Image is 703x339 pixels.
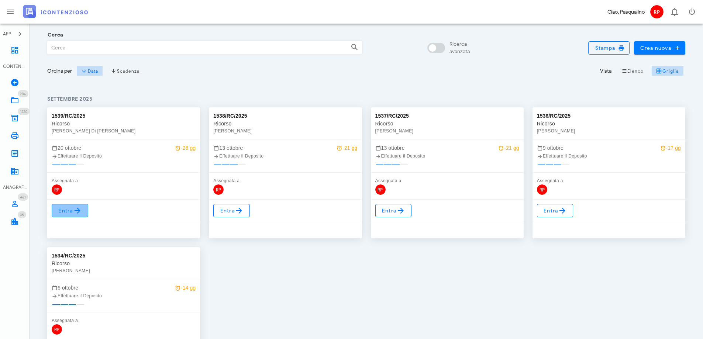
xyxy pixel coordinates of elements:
[537,184,547,195] span: RP
[52,120,196,127] div: Ricorso
[656,68,679,74] span: Griglia
[375,144,519,152] div: 13 ottobre
[375,112,409,120] div: 1537/RC/2025
[175,284,196,292] div: -14 gg
[52,152,196,160] div: Effettuare il Deposito
[52,177,196,184] div: Assegnata a
[213,177,357,184] div: Assegnata a
[660,144,681,152] div: -17 gg
[621,68,644,74] span: Elenco
[20,195,26,200] span: 461
[52,284,196,292] div: 6 ottobre
[20,212,24,217] span: 35
[81,68,98,74] span: Data
[588,41,630,55] button: Stampa
[537,204,573,217] a: Entra
[537,120,681,127] div: Ricorso
[595,45,623,51] span: Stampa
[375,120,519,127] div: Ricorso
[634,41,685,55] button: Crea nuova
[607,8,645,16] div: Ciao, Pasqualino
[52,252,86,260] div: 1534/RC/2025
[537,152,681,160] div: Effettuare il Deposito
[18,193,28,201] span: Distintivo
[52,324,62,335] span: RP
[375,204,412,217] a: Entra
[52,292,196,300] div: Effettuare il Deposito
[47,95,685,103] h4: settembre 2025
[537,144,681,152] div: 9 ottobre
[382,206,406,215] span: Entra
[20,91,26,96] span: 286
[76,66,103,76] button: Data
[47,67,72,75] div: Ordina per
[48,41,345,54] input: Cerca
[175,144,196,152] div: -28 gg
[375,184,386,195] span: RP
[111,68,140,74] span: Scadenza
[648,3,665,21] button: RP
[616,66,648,76] button: Elenco
[498,144,519,152] div: -21 gg
[52,260,196,267] div: Ricorso
[375,127,519,135] div: [PERSON_NAME]
[337,144,357,152] div: -21 gg
[213,144,357,152] div: 13 ottobre
[600,67,611,75] div: Vista
[652,66,684,76] button: Griglia
[640,45,679,51] span: Crea nuova
[537,177,681,184] div: Assegnata a
[18,108,30,115] span: Distintivo
[106,66,145,76] button: Scadenza
[52,144,196,152] div: 20 ottobre
[52,317,196,324] div: Assegnata a
[52,204,88,217] a: Entra
[543,206,567,215] span: Entra
[650,5,664,18] span: RP
[375,177,519,184] div: Assegnata a
[52,127,196,135] div: [PERSON_NAME] Di [PERSON_NAME]
[18,90,28,97] span: Distintivo
[537,127,681,135] div: [PERSON_NAME]
[3,184,27,191] div: ANAGRAFICA
[220,206,244,215] span: Entra
[58,206,82,215] span: Entra
[665,3,683,21] button: Distintivo
[213,127,357,135] div: [PERSON_NAME]
[52,184,62,195] span: RP
[375,152,519,160] div: Effettuare il Deposito
[537,112,571,120] div: 1536/RC/2025
[213,120,357,127] div: Ricorso
[213,152,357,160] div: Effettuare il Deposito
[213,184,224,195] span: RP
[45,31,63,39] label: Cerca
[3,63,27,70] div: CONTENZIOSO
[18,211,26,218] span: Distintivo
[213,112,247,120] div: 1538/RC/2025
[52,112,86,120] div: 1539/RC/2025
[52,267,196,274] div: [PERSON_NAME]
[449,41,470,55] div: Ricerca avanzata
[20,109,27,114] span: 1220
[213,204,250,217] a: Entra
[23,5,88,18] img: logo-text-2x.png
